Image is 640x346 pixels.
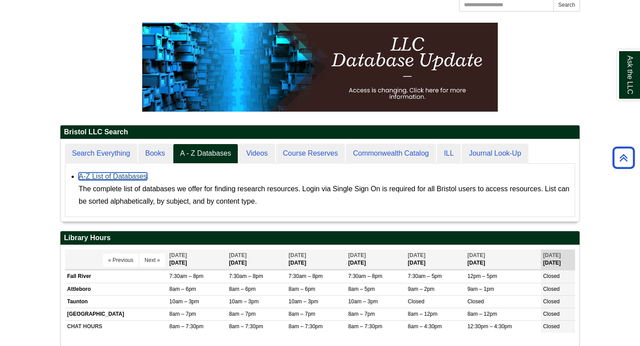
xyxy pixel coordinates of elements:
span: Closed [543,298,560,305]
th: [DATE] [465,249,541,270]
span: 9am – 1pm [468,286,494,292]
a: Course Reserves [276,144,345,164]
span: 8am – 7pm [169,311,196,317]
span: 8am – 7pm [288,311,315,317]
a: Videos [239,144,275,164]
span: 8am – 4:30pm [408,323,442,330]
span: 7:30am – 8pm [229,273,263,279]
a: ILL [437,144,461,164]
span: 12:30pm – 4:30pm [468,323,512,330]
span: 10am – 3pm [348,298,378,305]
td: Fall River [65,270,167,283]
td: Taunton [65,295,167,308]
th: [DATE] [286,249,346,270]
span: [DATE] [468,252,485,258]
a: A - Z Databases [173,144,238,164]
span: Closed [543,311,560,317]
a: Back to Top [609,152,638,164]
span: 8am – 7pm [229,311,256,317]
th: [DATE] [541,249,575,270]
span: Closed [543,323,560,330]
th: [DATE] [167,249,227,270]
a: Books [138,144,172,164]
span: 8am – 6pm [288,286,315,292]
span: 8am – 7:30pm [229,323,263,330]
a: Search Everything [65,144,137,164]
span: 8am – 7pm [348,311,375,317]
span: 10am – 3pm [169,298,199,305]
td: CHAT HOURS [65,320,167,333]
div: The complete list of databases we offer for finding research resources. Login via Single Sign On ... [79,183,570,208]
span: 7:30am – 8pm [288,273,323,279]
span: [DATE] [169,252,187,258]
span: 9am – 2pm [408,286,435,292]
span: [DATE] [229,252,247,258]
span: 8am – 12pm [468,311,497,317]
span: 8am – 6pm [169,286,196,292]
span: [DATE] [288,252,306,258]
span: 8am – 7:30pm [169,323,204,330]
button: Next » [140,253,165,267]
span: 10am – 3pm [229,298,259,305]
th: [DATE] [406,249,465,270]
h2: Library Hours [60,231,580,245]
a: Commonwealth Catalog [346,144,436,164]
a: Journal Look-Up [462,144,528,164]
span: 10am – 3pm [288,298,318,305]
span: 7:30am – 8pm [169,273,204,279]
span: [DATE] [408,252,426,258]
span: [DATE] [348,252,366,258]
th: [DATE] [346,249,405,270]
span: 8am – 12pm [408,311,438,317]
td: Attleboro [65,283,167,295]
span: 8am – 6pm [229,286,256,292]
span: 12pm – 5pm [468,273,497,279]
span: 8am – 7:30pm [348,323,382,330]
td: [GEOGRAPHIC_DATA] [65,308,167,320]
span: Closed [408,298,424,305]
th: [DATE] [227,249,286,270]
span: [DATE] [543,252,561,258]
h2: Bristol LLC Search [60,125,580,139]
img: HTML tutorial [142,23,498,112]
a: A-Z List of Databases [79,173,147,180]
span: Closed [543,273,560,279]
span: 7:30am – 8pm [348,273,382,279]
span: 8am – 5pm [348,286,375,292]
span: Closed [543,286,560,292]
span: Closed [468,298,484,305]
button: « Previous [103,253,138,267]
span: 7:30am – 5pm [408,273,442,279]
span: 8am – 7:30pm [288,323,323,330]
